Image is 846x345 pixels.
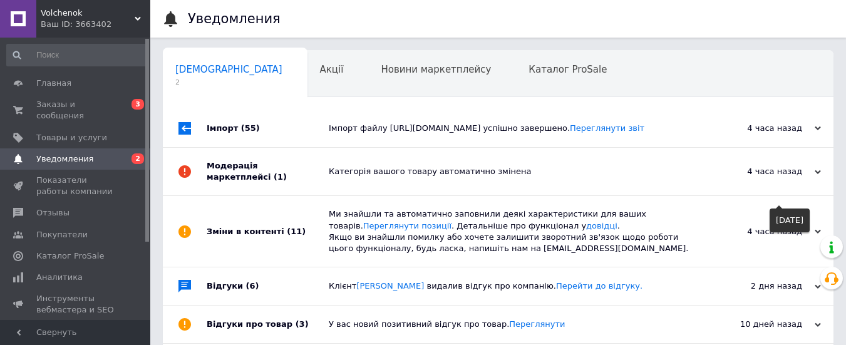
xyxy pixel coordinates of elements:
[320,64,344,75] span: Акції
[36,175,116,197] span: Показатели работы компании
[207,267,329,305] div: Відгуки
[132,153,144,164] span: 2
[36,250,104,262] span: Каталог ProSale
[274,172,287,182] span: (1)
[696,166,821,177] div: 4 часа назад
[175,64,282,75] span: [DEMOGRAPHIC_DATA]
[36,99,116,121] span: Заказы и сообщения
[696,226,821,237] div: 4 часа назад
[363,221,451,230] a: Переглянути позиції
[132,99,144,110] span: 3
[207,110,329,147] div: Імпорт
[329,281,642,291] span: Клієнт
[509,319,565,329] a: Переглянути
[241,123,260,133] span: (55)
[207,148,329,195] div: Модерація маркетплейсі
[329,319,696,330] div: У вас новий позитивний відгук про товар.
[41,8,135,19] span: Volchenok
[381,64,491,75] span: Новини маркетплейсу
[356,281,424,291] a: [PERSON_NAME]
[41,19,150,30] div: Ваш ID: 3663402
[175,78,282,87] span: 2
[36,132,107,143] span: Товары и услуги
[36,78,71,89] span: Главная
[36,272,83,283] span: Аналитика
[427,281,643,291] span: видалив відгук про компанію.
[296,319,309,329] span: (3)
[770,209,810,232] div: [DATE]
[207,306,329,343] div: Відгуки про товар
[6,44,148,66] input: Поиск
[207,196,329,267] div: Зміни в контенті
[570,123,644,133] a: Переглянути звіт
[36,229,88,240] span: Покупатели
[36,293,116,316] span: Инструменты вебмастера и SEO
[287,227,306,236] span: (11)
[36,153,93,165] span: Уведомления
[556,281,642,291] a: Перейти до відгуку.
[329,123,696,134] div: Імпорт файлу [URL][DOMAIN_NAME] успішно завершено.
[696,281,821,292] div: 2 дня назад
[36,207,70,219] span: Отзывы
[586,221,617,230] a: довідці
[246,281,259,291] span: (6)
[696,319,821,330] div: 10 дней назад
[696,123,821,134] div: 4 часа назад
[188,11,281,26] h1: Уведомления
[329,166,696,177] div: Категорія вашого товару автоматично змінена
[529,64,607,75] span: Каталог ProSale
[329,209,696,254] div: Ми знайшли та автоматично заповнили деякі характеристики для ваших товарів. . Детальніше про функ...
